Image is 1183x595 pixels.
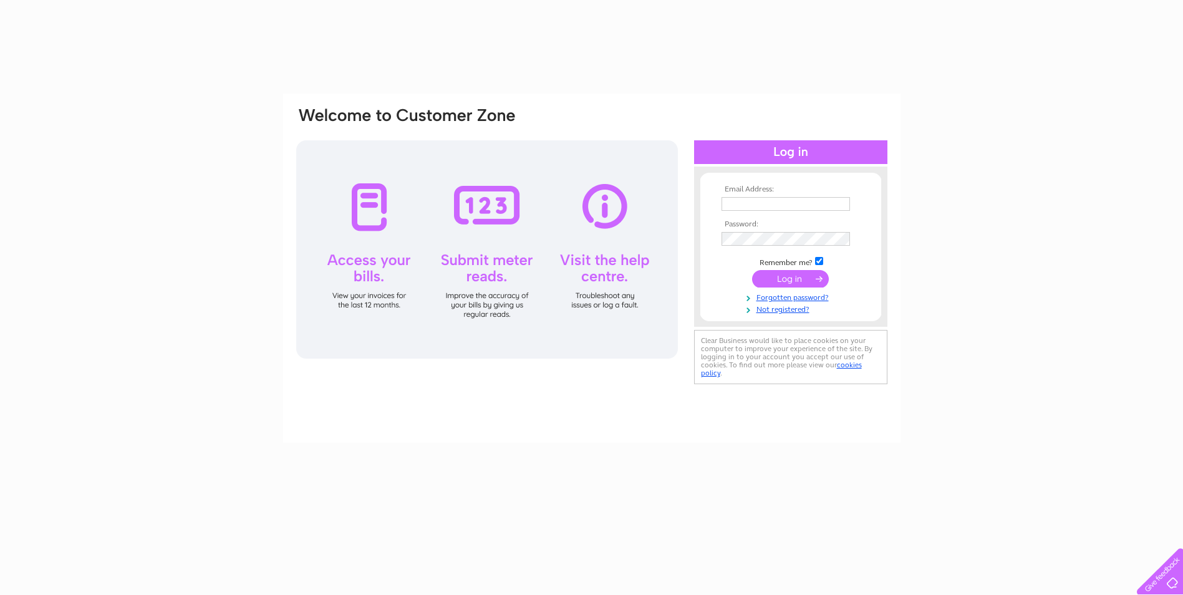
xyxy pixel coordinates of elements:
[718,220,863,229] th: Password:
[694,330,887,384] div: Clear Business would like to place cookies on your computer to improve your experience of the sit...
[722,291,863,302] a: Forgotten password?
[718,255,863,268] td: Remember me?
[701,360,862,377] a: cookies policy
[718,185,863,194] th: Email Address:
[752,270,829,288] input: Submit
[722,302,863,314] a: Not registered?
